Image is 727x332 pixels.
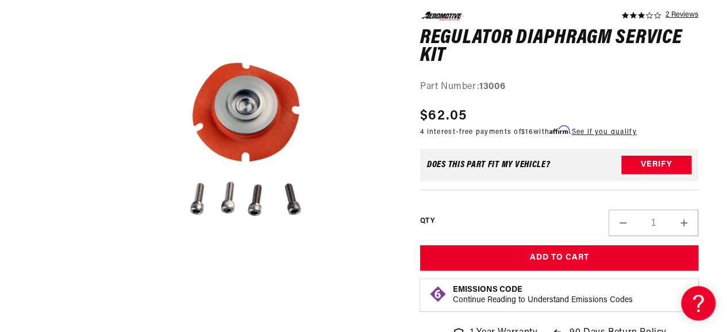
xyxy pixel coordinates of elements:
[666,11,698,20] a: 2 reviews
[420,245,698,271] button: Add to Cart
[479,82,505,91] strong: 13006
[453,285,522,294] strong: Emissions Code
[429,285,447,303] img: Emissions code
[420,29,698,65] h1: Regulator Diaphragm Service Kit
[549,126,570,134] span: Affirm
[453,285,633,306] button: Emissions CodeContinue Reading to Understand Emissions Codes
[420,126,637,137] p: 4 interest-free payments of with .
[453,295,633,306] p: Continue Reading to Understand Emissions Codes
[521,129,533,136] span: $16
[420,216,434,226] label: QTY
[420,79,698,94] div: Part Number:
[427,160,551,169] div: Does This part fit My vehicle?
[621,156,691,174] button: Verify
[571,129,636,136] a: See if you qualify - Learn more about Affirm Financing (opens in modal)
[420,106,467,126] span: $62.05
